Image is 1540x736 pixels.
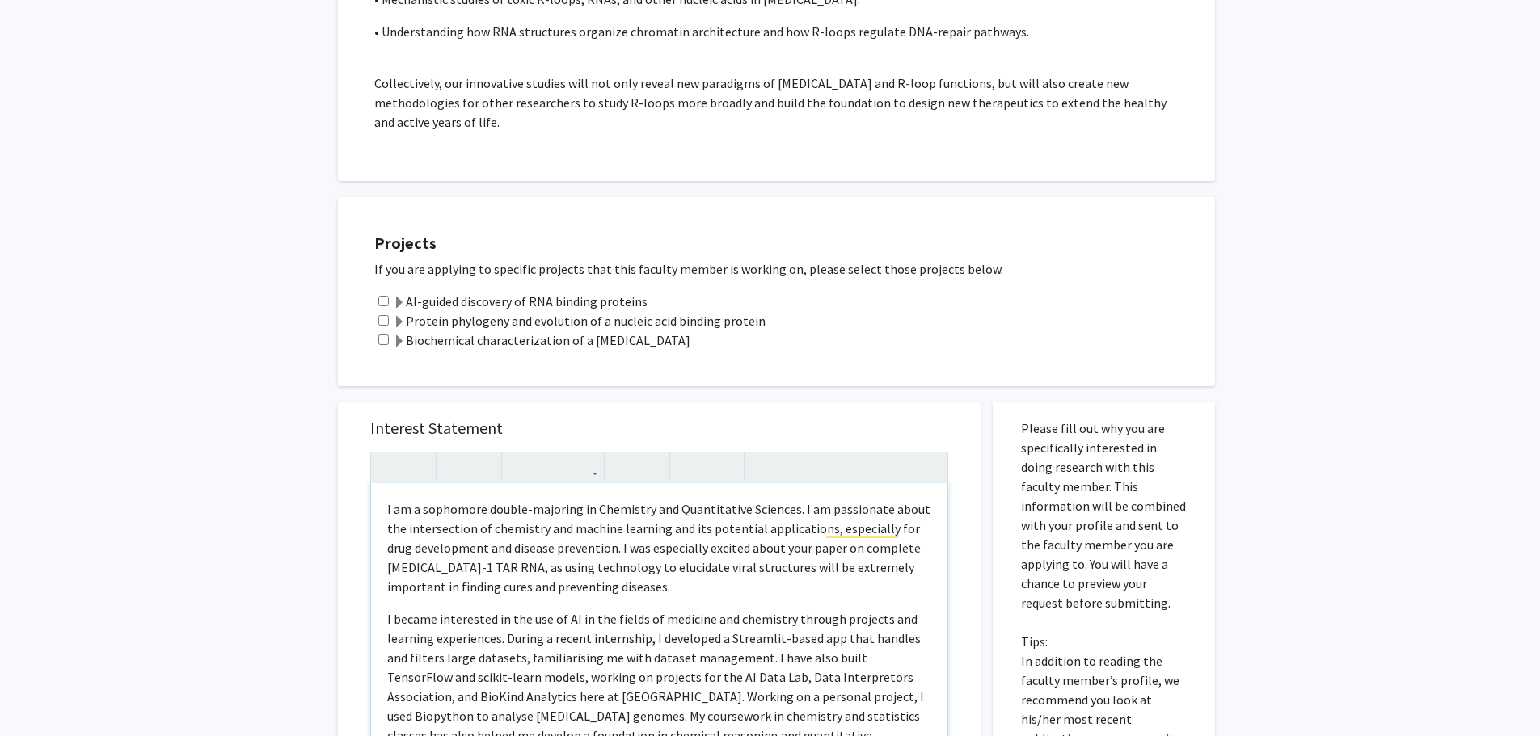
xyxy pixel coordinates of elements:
button: Emphasis (Ctrl + I) [469,452,497,481]
label: Biochemical characterization of a [MEDICAL_DATA] [393,330,690,350]
p: I am a sophomore double-majoring in Chemistry and Quantitative Sciences. I am passionate about th... [387,499,931,596]
p: Collectively, our innovative studies will not only reveal new paradigms of [MEDICAL_DATA] and R-l... [374,74,1179,132]
label: Protein phylogeny and evolution of a nucleic acid binding protein [393,311,766,330]
strong: Projects [374,233,437,253]
button: Link [572,452,600,481]
button: Fullscreen [915,452,943,481]
label: AI-guided discovery of RNA binding proteins [393,292,648,311]
h5: Interest Statement [370,418,948,438]
button: Insert horizontal rule [711,452,740,481]
button: Subscript [534,452,563,481]
button: Superscript [506,452,534,481]
p: If you are applying to specific projects that this faculty member is working on, please select th... [374,259,1199,279]
button: Unordered list [609,452,637,481]
button: Redo (Ctrl + Y) [403,452,432,481]
button: Ordered list [637,452,665,481]
iframe: Chat [12,663,69,724]
button: Remove format [674,452,702,481]
button: Undo (Ctrl + Z) [375,452,403,481]
p: • Understanding how RNA structures organize chromatin architecture and how R-loops regulate DNA-r... [374,22,1179,41]
button: Strong (Ctrl + B) [441,452,469,481]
